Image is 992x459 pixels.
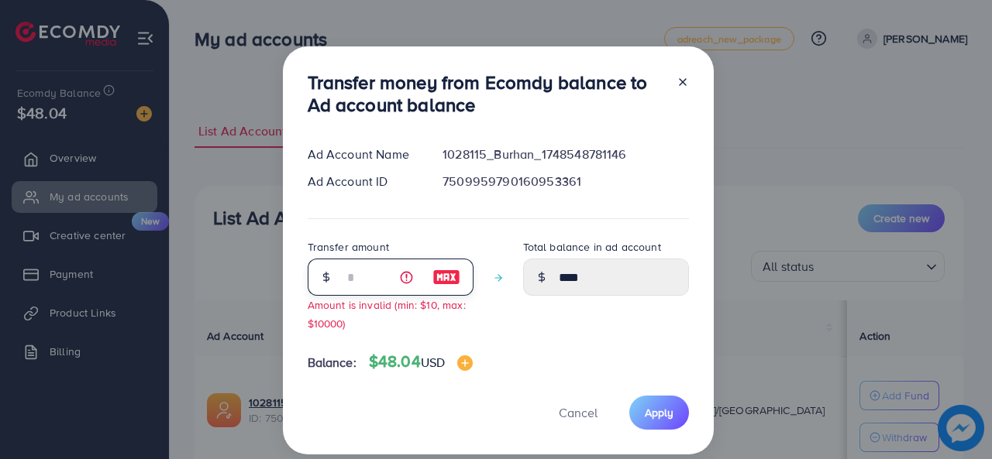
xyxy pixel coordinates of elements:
[430,173,701,190] div: 7509959790160953361
[629,396,689,429] button: Apply
[369,352,473,372] h4: $48.04
[295,173,431,190] div: Ad Account ID
[308,239,389,255] label: Transfer amount
[295,146,431,163] div: Ad Account Name
[645,405,673,420] span: Apply
[539,396,617,429] button: Cancel
[308,71,664,116] h3: Transfer money from Ecomdy balance to Ad account balance
[308,297,466,330] small: Amount is invalid (min: $10, max: $10000)
[457,355,473,371] img: image
[430,146,701,163] div: 1028115_Burhan_1748548781146
[523,239,661,255] label: Total balance in ad account
[559,404,598,421] span: Cancel
[421,354,445,371] span: USD
[432,268,460,286] img: image
[308,354,356,372] span: Balance:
